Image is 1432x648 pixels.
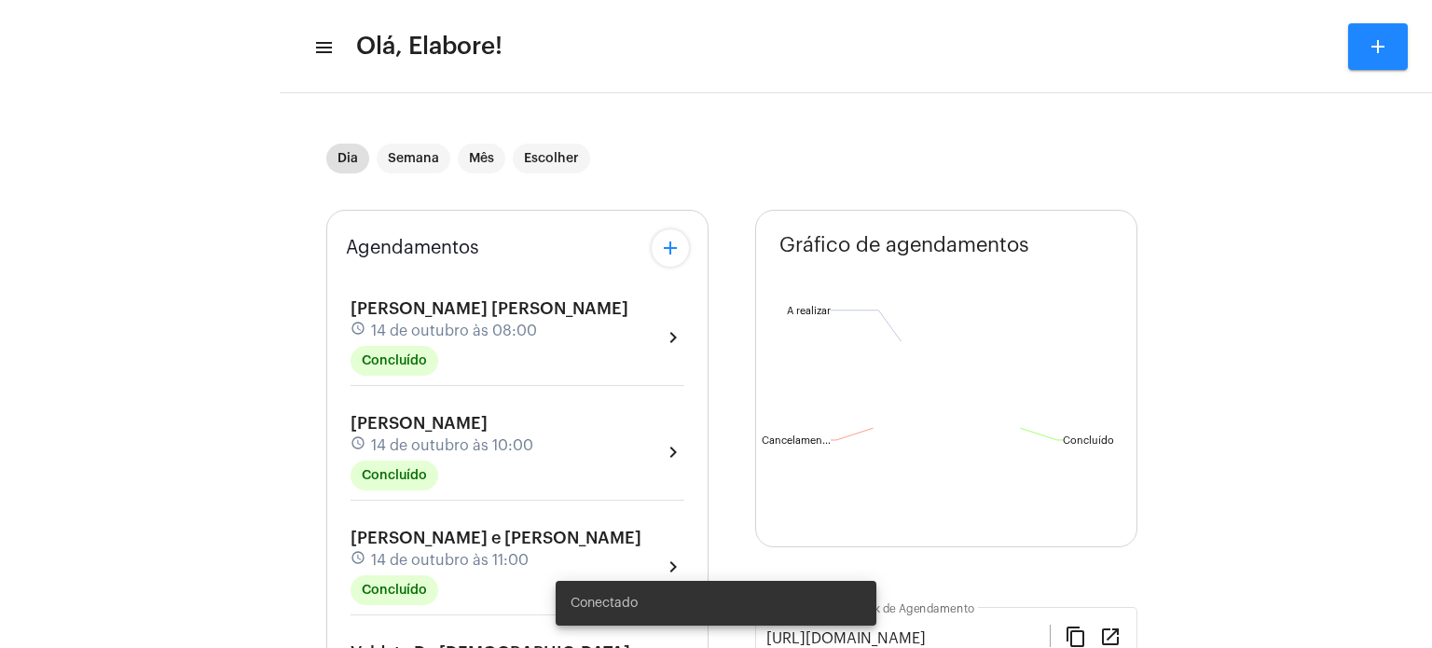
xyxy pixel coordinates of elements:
[351,415,488,432] span: [PERSON_NAME]
[779,234,1029,256] span: Gráfico de agendamentos
[662,326,684,349] mat-icon: chevron_right
[313,36,332,59] mat-icon: sidenav icon
[571,594,638,613] span: Conectado
[351,530,641,546] span: [PERSON_NAME] e [PERSON_NAME]
[766,630,1050,647] input: Link
[351,300,628,317] span: [PERSON_NAME] [PERSON_NAME]
[371,437,533,454] span: 14 de outubro às 10:00
[513,144,590,173] mat-chip: Escolher
[662,556,684,578] mat-icon: chevron_right
[351,461,438,490] mat-chip: Concluído
[1063,435,1114,446] text: Concluído
[351,346,438,376] mat-chip: Concluído
[1367,35,1389,58] mat-icon: add
[351,435,367,456] mat-icon: schedule
[1099,625,1122,647] mat-icon: open_in_new
[371,323,537,339] span: 14 de outubro às 08:00
[662,441,684,463] mat-icon: chevron_right
[1065,625,1087,647] mat-icon: content_copy
[326,144,369,173] mat-chip: Dia
[351,321,367,341] mat-icon: schedule
[371,552,529,569] span: 14 de outubro às 11:00
[762,435,831,446] text: Cancelamen...
[351,575,438,605] mat-chip: Concluído
[458,144,505,173] mat-chip: Mês
[659,237,682,259] mat-icon: add
[346,238,479,258] span: Agendamentos
[787,306,831,316] text: A realizar
[356,32,503,62] span: Olá, Elabore!
[377,144,450,173] mat-chip: Semana
[351,550,367,571] mat-icon: schedule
